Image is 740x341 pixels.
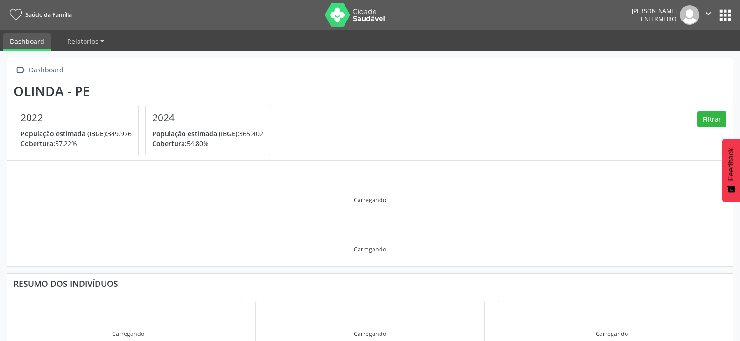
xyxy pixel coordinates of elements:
[61,33,111,49] a: Relatórios
[727,148,735,181] span: Feedback
[152,129,263,139] p: 365.402
[21,129,132,139] p: 349.976
[112,330,144,338] div: Carregando
[596,330,628,338] div: Carregando
[354,330,386,338] div: Carregando
[697,111,726,127] button: Filtrar
[14,63,65,77] a:  Dashboard
[152,139,187,148] span: Cobertura:
[14,63,27,77] i: 
[21,129,107,138] span: População estimada (IBGE):
[25,11,72,19] span: Saúde da Família
[21,112,132,124] h4: 2022
[680,5,699,25] img: img
[21,139,55,148] span: Cobertura:
[7,7,72,22] a: Saúde da Família
[3,33,51,51] a: Dashboard
[641,15,677,23] span: Enfermeiro
[703,8,713,19] i: 
[354,196,386,204] div: Carregando
[152,139,263,148] p: 54,80%
[67,37,99,46] span: Relatórios
[14,278,726,289] div: Resumo dos indivíduos
[14,84,277,99] div: Olinda - PE
[21,139,132,148] p: 57,22%
[722,139,740,202] button: Feedback - Mostrar pesquisa
[152,129,239,138] span: População estimada (IBGE):
[717,7,733,23] button: apps
[699,5,717,25] button: 
[27,63,65,77] div: Dashboard
[354,245,386,253] div: Carregando
[152,112,263,124] h4: 2024
[632,7,677,15] div: [PERSON_NAME]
